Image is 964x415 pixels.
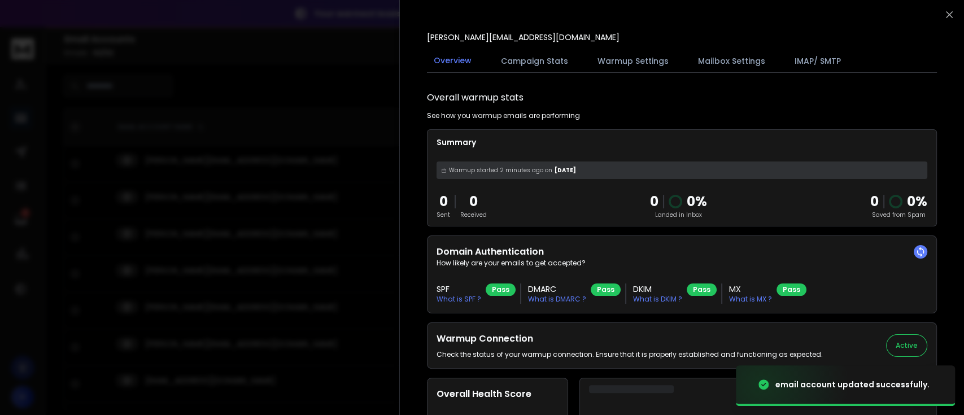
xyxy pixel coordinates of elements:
button: Warmup Settings [591,49,675,73]
div: Pass [486,283,516,296]
p: What is SPF ? [437,295,481,304]
p: 0 % [687,193,707,211]
div: Pass [591,283,621,296]
h1: Overall warmup stats [427,91,524,104]
p: Received [460,211,487,219]
p: Summary [437,137,927,148]
button: Active [886,334,927,357]
p: Sent [437,211,450,219]
div: [DATE] [437,161,927,179]
span: Warmup started 2 minutes ago on [449,166,552,174]
h2: Domain Authentication [437,245,927,259]
div: Pass [777,283,806,296]
p: Saved from Spam [870,211,927,219]
div: Pass [687,283,717,296]
button: IMAP/ SMTP [788,49,848,73]
button: Mailbox Settings [691,49,772,73]
p: 0 [460,193,487,211]
h3: DMARC [528,283,586,295]
p: [PERSON_NAME][EMAIL_ADDRESS][DOMAIN_NAME] [427,32,620,43]
button: Campaign Stats [494,49,575,73]
p: What is DMARC ? [528,295,586,304]
h3: DKIM [633,283,682,295]
h2: Overall Health Score [437,387,559,401]
p: How likely are your emails to get accepted? [437,259,927,268]
p: See how you warmup emails are performing [427,111,580,120]
button: Overview [427,48,478,74]
p: What is MX ? [729,295,772,304]
p: Check the status of your warmup connection. Ensure that it is properly established and functionin... [437,350,823,359]
h3: SPF [437,283,481,295]
p: 0 % [907,193,927,211]
p: What is DKIM ? [633,295,682,304]
strong: 0 [870,192,879,211]
h2: Warmup Connection [437,332,823,346]
p: Landed in Inbox [650,211,707,219]
p: 0 [650,193,658,211]
p: 0 [437,193,450,211]
h3: MX [729,283,772,295]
